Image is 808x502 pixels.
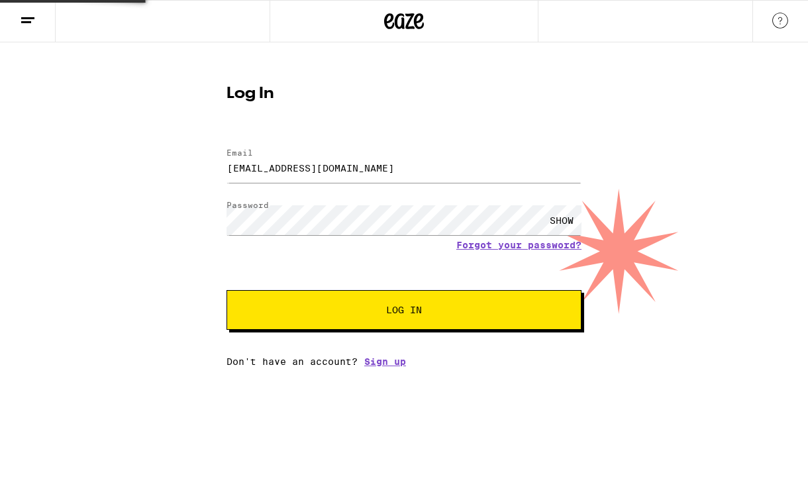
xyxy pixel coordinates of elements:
a: Forgot your password? [456,240,581,250]
div: Don't have an account? [227,356,581,367]
a: Sign up [364,356,406,367]
label: Password [227,201,269,209]
h1: Log In [227,86,581,102]
span: Log In [386,305,422,315]
button: Log In [227,290,581,330]
span: Hi. Need any help? [8,9,95,20]
label: Email [227,148,253,157]
div: SHOW [542,205,581,235]
input: Email [227,153,581,183]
